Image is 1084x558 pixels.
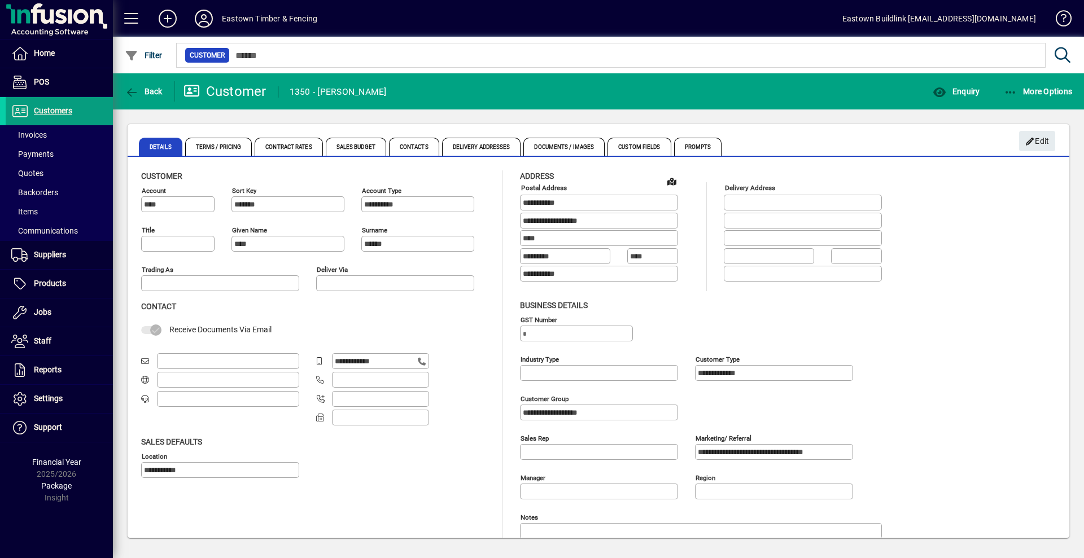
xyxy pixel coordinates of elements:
a: Home [6,39,113,68]
a: Knowledge Base [1047,2,1070,39]
span: Delivery Addresses [442,138,521,156]
span: Address [520,172,554,181]
span: Customers [34,106,72,115]
a: Jobs [6,298,113,327]
mat-label: Industry type [521,355,559,363]
span: Invoices [11,130,47,139]
mat-label: Sales rep [521,434,549,442]
div: Eastown Buildlink [EMAIL_ADDRESS][DOMAIN_NAME] [842,10,1036,28]
button: Add [150,8,186,29]
mat-label: Notes [521,513,538,521]
button: Back [122,81,165,102]
a: Backorders [6,183,113,202]
a: Invoices [6,125,113,144]
span: Payments [11,150,54,159]
span: Jobs [34,307,51,317]
span: More Options [1004,87,1073,96]
mat-label: Marketing/ Referral [696,434,751,442]
span: Customer [141,172,182,181]
div: 1350 - [PERSON_NAME] [290,83,387,101]
div: Customer [183,82,266,100]
mat-label: Customer group [521,394,569,402]
span: Sales Budget [326,138,386,156]
span: Suppliers [34,250,66,259]
a: Payments [6,144,113,164]
button: Enquiry [930,81,982,102]
a: Staff [6,327,113,355]
span: Products [34,279,66,288]
span: Filter [125,51,163,60]
mat-label: Customer type [696,355,740,363]
span: Reports [34,365,62,374]
span: Documents / Images [523,138,605,156]
span: Custom Fields [607,138,671,156]
span: Terms / Pricing [185,138,252,156]
span: Prompts [674,138,722,156]
a: POS [6,68,113,96]
span: Details [139,138,182,156]
mat-label: Title [142,226,155,234]
mat-label: Sort key [232,187,256,195]
a: Settings [6,385,113,413]
span: Financial Year [32,458,81,467]
a: View on map [663,172,681,190]
span: Home [34,49,55,58]
mat-label: Location [142,452,167,460]
span: Contract Rates [255,138,322,156]
span: Package [41,481,72,490]
button: More Options [1001,81,1076,102]
span: Settings [34,394,63,403]
mat-label: Trading as [142,266,173,274]
span: Items [11,207,38,216]
a: Quotes [6,164,113,183]
span: POS [34,77,49,86]
mat-label: Surname [362,226,387,234]
app-page-header-button: Back [113,81,175,102]
a: Items [6,202,113,221]
a: Support [6,414,113,442]
mat-label: Region [696,473,715,481]
span: Edit [1025,132,1050,151]
span: Quotes [11,169,43,178]
button: Edit [1019,131,1055,151]
button: Filter [122,45,165,65]
span: Staff [34,336,51,345]
span: Communications [11,226,78,235]
mat-label: Deliver via [317,266,348,274]
mat-label: Given name [232,226,267,234]
span: Enquiry [933,87,980,96]
span: Back [125,87,163,96]
mat-label: Account [142,187,166,195]
span: Receive Documents Via Email [169,325,272,334]
a: Suppliers [6,241,113,269]
mat-label: GST Number [521,315,557,323]
span: Contact [141,302,176,311]
mat-label: Account Type [362,187,401,195]
span: Backorders [11,188,58,197]
span: Support [34,423,62,432]
button: Profile [186,8,222,29]
div: Eastown Timber & Fencing [222,10,317,28]
span: Business details [520,301,588,310]
a: Reports [6,356,113,384]
a: Products [6,270,113,298]
mat-label: Manager [521,473,545,481]
span: Contacts [389,138,439,156]
span: Sales defaults [141,437,202,446]
a: Communications [6,221,113,240]
span: Customer [190,50,225,61]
